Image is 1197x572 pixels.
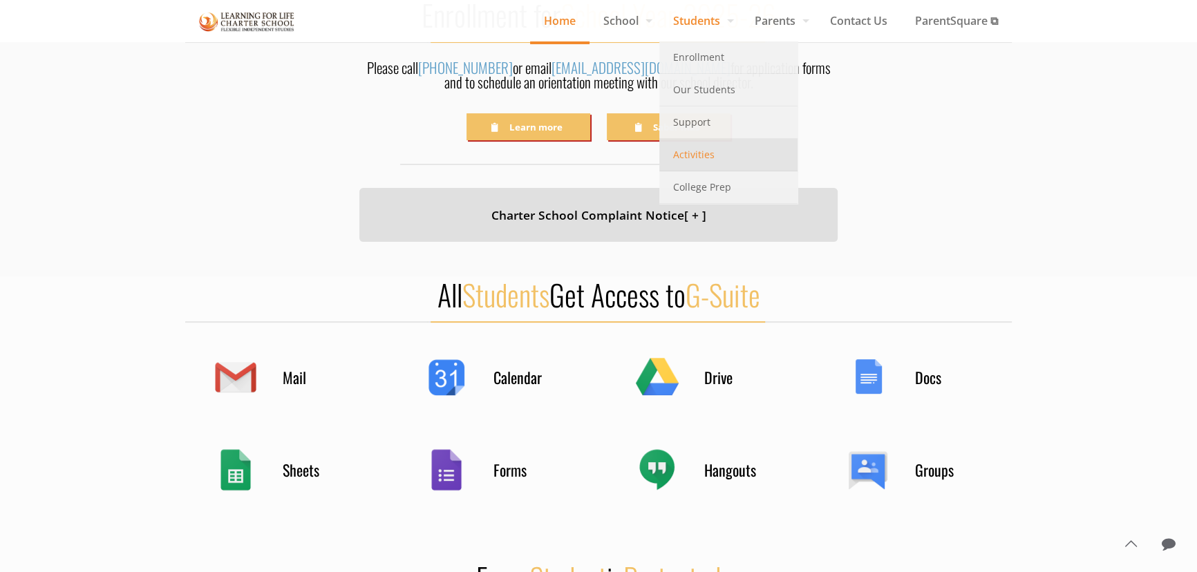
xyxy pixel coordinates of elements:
span: College Prep [673,178,731,196]
span: Parents [741,10,816,31]
a: Activities [659,139,798,171]
a: Learn more [466,113,590,140]
span: Students [659,10,741,31]
a: [EMAIL_ADDRESS][DOMAIN_NAME] [551,57,730,78]
h4: Mail [283,368,352,387]
img: Home [199,10,294,34]
span: Contact Us [816,10,901,31]
h4: Docs [915,368,984,387]
h2: All Get Access to [185,276,1012,312]
h4: Groups [915,460,984,479]
span: G-Suite [686,273,760,316]
a: Enrollment [659,41,798,74]
span: [ + ] [684,207,706,223]
span: Enrollment [673,48,724,66]
span: Home [530,10,590,31]
h4: Forms [493,460,563,479]
h4: Calendar [493,368,563,387]
h4: Charter School Complaint Notice [377,205,821,225]
a: Back to top icon [1116,529,1145,558]
h4: Hangouts [704,460,773,479]
span: School [590,10,659,31]
h4: Drive [704,368,773,387]
span: Support [673,113,710,131]
a: [PHONE_NUMBER] [417,57,512,78]
h4: Sheets [283,460,352,479]
a: Our Students [659,74,798,106]
span: Our Students [673,81,735,99]
span: ParentSquare ⧉ [901,10,1012,31]
a: Saber más [607,113,731,140]
div: Please call or email for application forms and to schedule an orientation meeting with our school... [359,60,838,97]
span: Students [462,273,549,316]
a: College Prep [659,171,798,204]
a: Support [659,106,798,139]
span: Activities [673,146,715,164]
